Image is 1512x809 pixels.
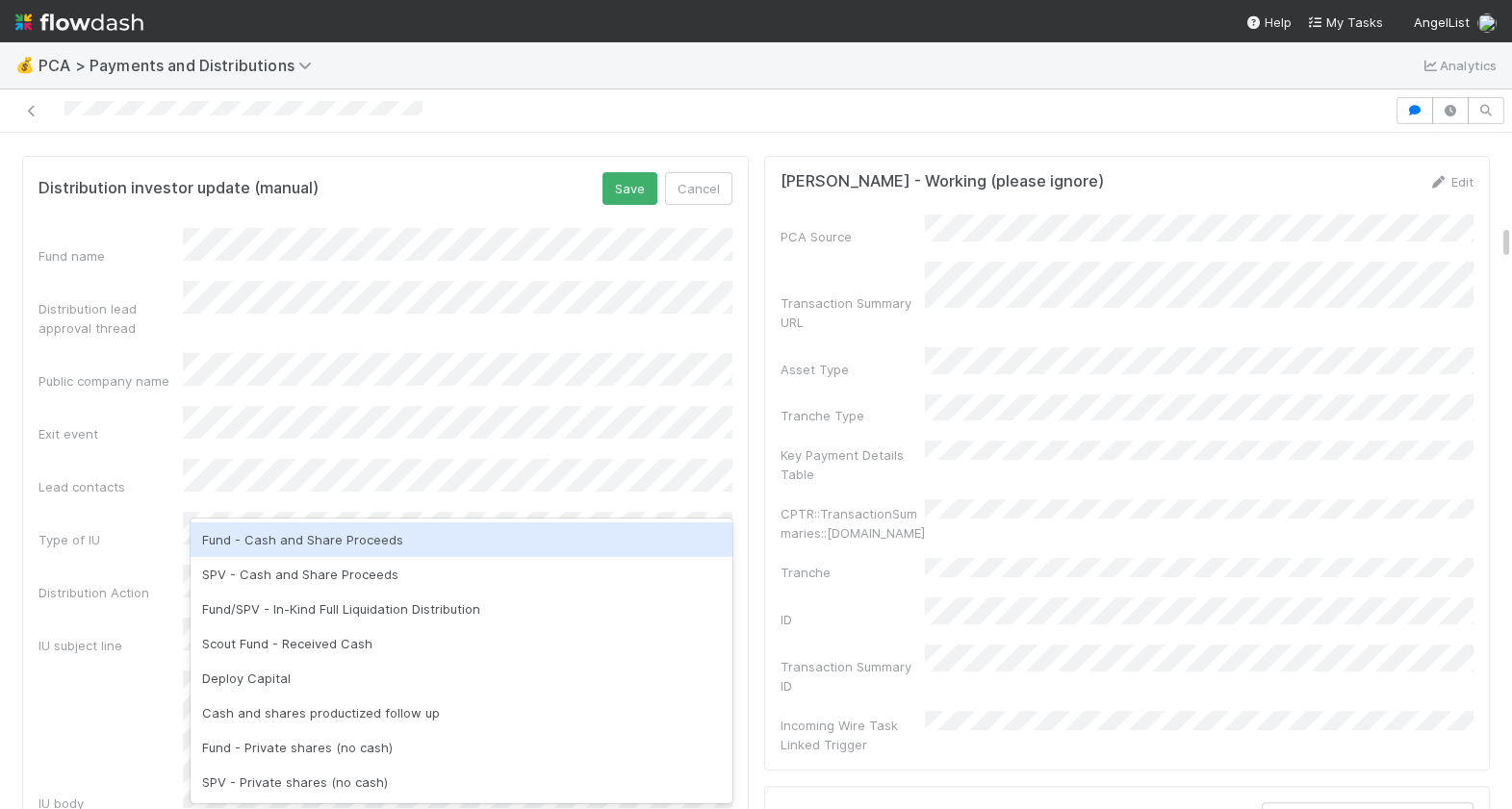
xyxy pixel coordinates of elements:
[781,657,925,695] div: Transaction Summary ID
[38,56,321,75] span: PCA > Payments and Distributions
[781,716,925,754] div: Incoming Wire Task Linked Trigger
[15,6,143,38] img: logo-inverted-e16ddd16eac7371096b0.svg
[191,592,732,626] div: Fund/SPV - In-Kind Full Liquidation Distribution
[38,246,183,265] div: Fund name
[665,172,732,205] button: Cancel
[1245,13,1292,32] div: Help
[1414,14,1470,30] span: AngelList
[781,227,925,246] div: PCA Source
[781,445,925,484] div: Key Payment Details Table
[38,477,183,496] div: Lead contacts
[1307,13,1383,32] a: My Tasks
[781,406,925,425] div: Tranche Type
[602,172,657,205] button: Save
[191,626,732,661] div: Scout Fund - Received Cash
[1421,54,1497,77] a: Analytics
[781,360,925,379] div: Asset Type
[781,172,1104,191] h5: [PERSON_NAME] - Working (please ignore)
[191,695,732,730] div: Cash and shares productized follow up
[38,371,183,391] div: Public company name
[191,661,732,695] div: Deploy Capital
[781,610,925,629] div: ID
[38,636,183,655] div: IU subject line
[191,765,732,799] div: SPV - Private shares (no cash)
[191,730,732,765] div: Fund - Private shares (no cash)
[38,424,183,443] div: Exit event
[15,57,35,73] span: 💰
[1477,13,1497,33] img: avatar_87e1a465-5456-4979-8ac4-f0cdb5bbfe2d.png
[1307,14,1383,30] span: My Tasks
[38,530,183,549] div: Type of IU
[191,557,732,592] div: SPV - Cash and Share Proceeds
[1428,174,1474,190] a: Edit
[781,563,925,582] div: Tranche
[38,179,319,198] h5: Distribution investor update (manual)
[38,299,183,338] div: Distribution lead approval thread
[781,293,925,332] div: Transaction Summary URL
[38,583,183,602] div: Distribution Action
[191,522,732,557] div: Fund - Cash and Share Proceeds
[781,504,925,543] div: CPTR::TransactionSummaries::[DOMAIN_NAME]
